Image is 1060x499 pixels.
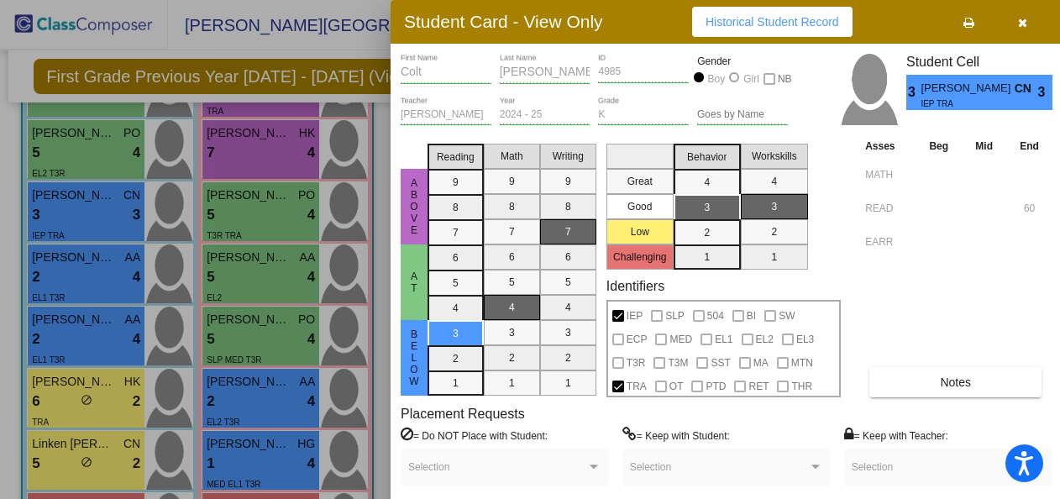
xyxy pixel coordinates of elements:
[865,196,911,221] input: assessment
[627,306,643,326] span: IEP
[407,271,422,294] span: At
[627,329,648,349] span: ECP
[500,109,590,121] input: year
[865,229,911,255] input: assessment
[791,376,812,397] span: THR
[404,11,603,32] h3: Student Card - View Only
[627,353,646,373] span: T3R
[844,427,948,444] label: = Keep with Teacher:
[869,367,1042,397] button: Notes
[748,376,769,397] span: RET
[778,69,792,89] span: NB
[697,109,788,121] input: goes by name
[401,109,491,121] input: teacher
[711,353,730,373] span: SST
[1015,80,1038,97] span: CN
[756,329,774,349] span: EL2
[706,376,726,397] span: PTD
[707,71,726,87] div: Boy
[916,137,962,155] th: Beg
[921,97,1002,110] span: IEP TRA
[865,162,911,187] input: assessment
[697,54,788,69] mat-label: Gender
[669,376,684,397] span: OT
[606,278,664,294] label: Identifiers
[861,137,916,155] th: Asses
[921,80,1014,97] span: [PERSON_NAME]
[779,306,795,326] span: SW
[791,353,813,373] span: MTN
[598,66,689,78] input: Enter ID
[706,15,839,29] span: Historical Student Record
[669,329,692,349] span: MED
[692,7,853,37] button: Historical Student Record
[407,328,422,387] span: Below
[707,306,724,326] span: 504
[743,71,759,87] div: Girl
[906,54,1052,70] h3: Student Cell
[1038,82,1052,102] span: 3
[796,329,814,349] span: EL3
[940,376,971,389] span: Notes
[401,427,548,444] label: = Do NOT Place with Student:
[747,306,756,326] span: BI
[753,353,769,373] span: MA
[1006,137,1052,155] th: End
[665,306,685,326] span: SLP
[715,329,732,349] span: EL1
[407,177,422,236] span: Above
[962,137,1006,155] th: Mid
[668,353,688,373] span: T3M
[401,406,525,422] label: Placement Requests
[622,427,730,444] label: = Keep with Student:
[906,82,921,102] span: 3
[598,109,689,121] input: grade
[627,376,647,397] span: TRA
